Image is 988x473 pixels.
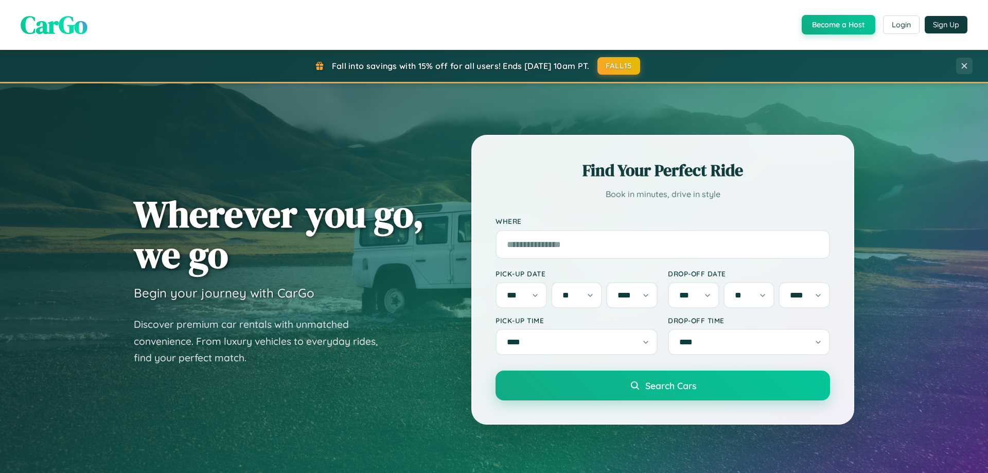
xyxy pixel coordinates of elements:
p: Book in minutes, drive in style [496,187,830,202]
button: Search Cars [496,371,830,400]
span: CarGo [21,8,87,42]
button: Sign Up [925,16,967,33]
span: Search Cars [645,380,696,391]
h2: Find Your Perfect Ride [496,159,830,182]
h1: Wherever you go, we go [134,194,424,275]
label: Where [496,217,830,226]
label: Pick-up Date [496,269,658,278]
button: Login [883,15,920,34]
label: Drop-off Time [668,316,830,325]
p: Discover premium car rentals with unmatched convenience. From luxury vehicles to everyday rides, ... [134,316,391,366]
label: Pick-up Time [496,316,658,325]
span: Fall into savings with 15% off for all users! Ends [DATE] 10am PT. [332,61,590,71]
label: Drop-off Date [668,269,830,278]
button: Become a Host [802,15,875,34]
h3: Begin your journey with CarGo [134,285,314,301]
button: FALL15 [597,57,641,75]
